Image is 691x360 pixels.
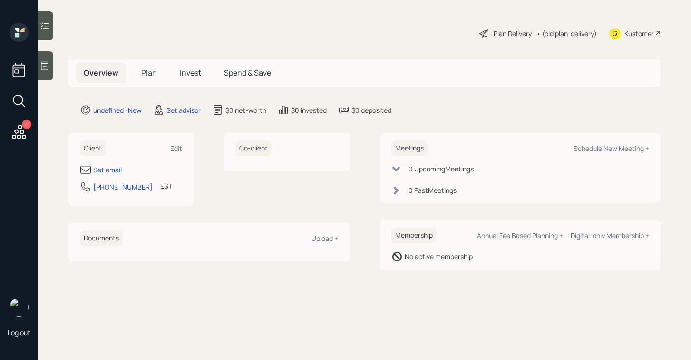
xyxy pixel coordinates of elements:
span: Spend & Save [224,68,271,78]
span: Overview [84,68,118,78]
div: EST [160,181,172,191]
div: Log out [8,328,30,337]
div: $0 invested [291,105,327,115]
div: Kustomer [624,29,654,39]
img: robby-grisanti-headshot.png [10,298,29,317]
span: Invest [180,68,201,78]
div: Digital-only Membership + [571,231,649,240]
span: Plan [141,68,157,78]
h6: Membership [391,228,437,243]
div: $0 net-worth [225,105,266,115]
div: Edit [170,144,182,153]
h6: Meetings [391,140,428,156]
div: 1 [22,120,31,129]
div: $0 deposited [351,105,391,115]
div: Plan Delivery [494,29,532,39]
h6: Client [80,140,106,156]
div: 0 Upcoming Meeting s [409,164,474,174]
div: Annual Fee Based Planning + [477,231,563,240]
div: Set advisor [166,105,201,115]
div: Schedule New Meeting + [574,144,649,153]
div: 0 Past Meeting s [409,185,457,195]
div: Set email [93,165,122,175]
h6: Co-client [235,140,272,156]
div: Upload + [311,234,338,243]
h6: Documents [80,230,123,246]
div: • (old plan-delivery) [536,29,597,39]
div: No active membership [405,251,473,261]
div: [PHONE_NUMBER] [93,182,153,192]
div: undefined · New [93,105,142,115]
